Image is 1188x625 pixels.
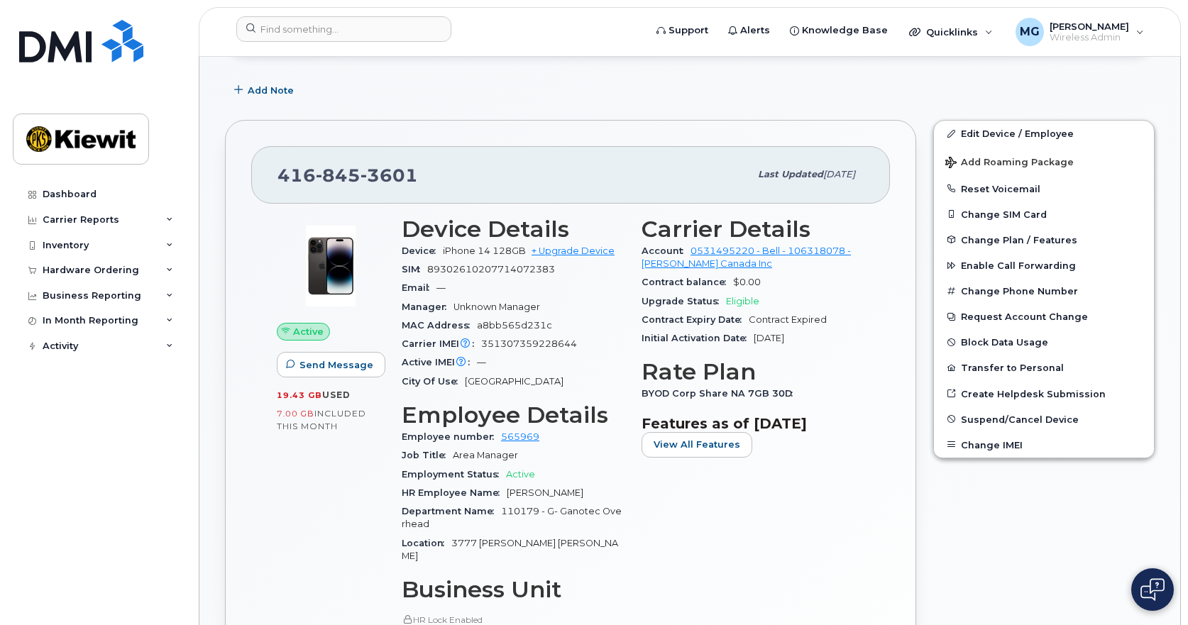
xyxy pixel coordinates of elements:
[402,402,625,428] h3: Employee Details
[642,314,749,325] span: Contract Expiry Date
[934,253,1154,278] button: Enable Call Forwarding
[402,264,427,275] span: SIM
[934,329,1154,355] button: Block Data Usage
[277,165,418,186] span: 416
[733,277,761,287] span: $0.00
[642,359,864,385] h3: Rate Plan
[453,450,518,460] span: Area Manager
[481,338,577,349] span: 351307359228644
[642,388,800,399] span: BYOD Corp Share NA 7GB 30D
[934,432,1154,458] button: Change IMEI
[1006,18,1154,46] div: MC Gagnon
[934,201,1154,227] button: Change SIM Card
[402,538,451,548] span: Location
[299,358,373,372] span: Send Message
[934,304,1154,329] button: Request Account Change
[642,277,733,287] span: Contract balance
[934,121,1154,146] a: Edit Device / Employee
[277,409,314,419] span: 7.00 GB
[402,469,506,480] span: Employment Status
[248,84,294,97] span: Add Note
[402,577,625,602] h3: Business Unit
[961,260,1076,271] span: Enable Call Forwarding
[934,406,1154,432] button: Suspend/Cancel Device
[236,16,451,42] input: Find something...
[402,302,453,312] span: Manager
[726,296,759,306] span: Eligible
[477,320,552,331] span: a8bb565d231c
[669,23,708,38] span: Support
[402,450,453,460] span: Job Title
[277,408,366,431] span: included this month
[1140,578,1165,601] img: Open chat
[642,432,752,458] button: View All Features
[718,16,780,45] a: Alerts
[934,355,1154,380] button: Transfer to Personal
[316,165,361,186] span: 845
[507,487,583,498] span: [PERSON_NAME]
[288,223,373,309] img: image20231002-3703462-njx0qo.jpeg
[402,431,501,442] span: Employee number
[225,77,306,103] button: Add Note
[961,234,1077,245] span: Change Plan / Features
[322,389,351,400] span: used
[642,333,754,343] span: Initial Activation Date
[501,431,539,442] a: 565969
[1020,23,1040,40] span: MG
[647,16,718,45] a: Support
[477,357,486,367] span: —
[780,16,898,45] a: Knowledge Base
[934,278,1154,304] button: Change Phone Number
[654,438,740,451] span: View All Features
[427,264,555,275] span: 89302610207714072383
[293,325,324,338] span: Active
[506,469,535,480] span: Active
[749,314,827,325] span: Contract Expired
[532,245,615,256] a: + Upgrade Device
[277,390,322,400] span: 19.43 GB
[754,333,784,343] span: [DATE]
[402,487,507,498] span: HR Employee Name
[899,18,1003,46] div: Quicklinks
[823,169,855,179] span: [DATE]
[402,506,501,516] span: Department Name
[758,169,823,179] span: Last updated
[926,26,978,38] span: Quicklinks
[361,165,418,186] span: 3601
[642,296,726,306] span: Upgrade Status
[465,376,563,387] span: [GEOGRAPHIC_DATA]
[402,282,436,293] span: Email
[1050,21,1129,32] span: [PERSON_NAME]
[961,414,1079,424] span: Suspend/Cancel Device
[402,506,622,529] span: 110179 - G- Ganotec Overhead
[802,23,888,38] span: Knowledge Base
[402,245,443,256] span: Device
[402,338,481,349] span: Carrier IMEI
[436,282,446,293] span: —
[402,538,618,561] span: 3777 [PERSON_NAME] [PERSON_NAME]
[642,216,864,242] h3: Carrier Details
[402,357,477,367] span: Active IMEI
[934,147,1154,176] button: Add Roaming Package
[934,381,1154,406] a: Create Helpdesk Submission
[740,23,770,38] span: Alerts
[443,245,526,256] span: iPhone 14 128GB
[402,376,465,387] span: City Of Use
[642,245,851,269] a: 0531495220 - Bell - 106318078 - [PERSON_NAME] Canada Inc
[402,320,477,331] span: MAC Address
[1050,32,1129,43] span: Wireless Admin
[402,216,625,242] h3: Device Details
[453,302,540,312] span: Unknown Manager
[642,245,691,256] span: Account
[945,157,1074,170] span: Add Roaming Package
[277,352,385,377] button: Send Message
[642,415,864,432] h3: Features as of [DATE]
[934,227,1154,253] button: Change Plan / Features
[934,176,1154,201] button: Reset Voicemail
